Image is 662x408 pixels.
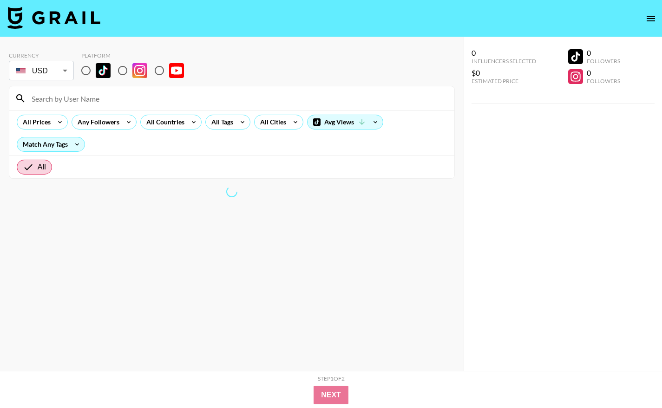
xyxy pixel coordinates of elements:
span: Refreshing lists, bookers, clients, countries, tags, cities, talent, talent... [226,186,238,198]
div: $0 [472,68,536,78]
img: Grail Talent [7,6,100,29]
div: Avg Views [308,115,383,129]
div: All Countries [141,115,186,129]
div: Match Any Tags [17,137,85,151]
div: Estimated Price [472,78,536,84]
div: Followers [587,58,620,65]
div: Currency [9,52,74,59]
div: USD [11,63,72,79]
div: Platform [81,52,191,59]
button: Next [314,386,348,404]
div: Influencers Selected [472,58,536,65]
div: 0 [587,48,620,58]
div: Step 1 of 2 [318,375,345,382]
div: All Cities [255,115,288,129]
div: All Tags [206,115,235,129]
span: All [38,162,46,173]
img: TikTok [96,63,111,78]
div: 0 [587,68,620,78]
div: Followers [587,78,620,84]
div: 0 [472,48,536,58]
img: Instagram [132,63,147,78]
img: YouTube [169,63,184,78]
div: Any Followers [72,115,121,129]
div: All Prices [17,115,52,129]
button: open drawer [642,9,660,28]
input: Search by User Name [26,91,449,106]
